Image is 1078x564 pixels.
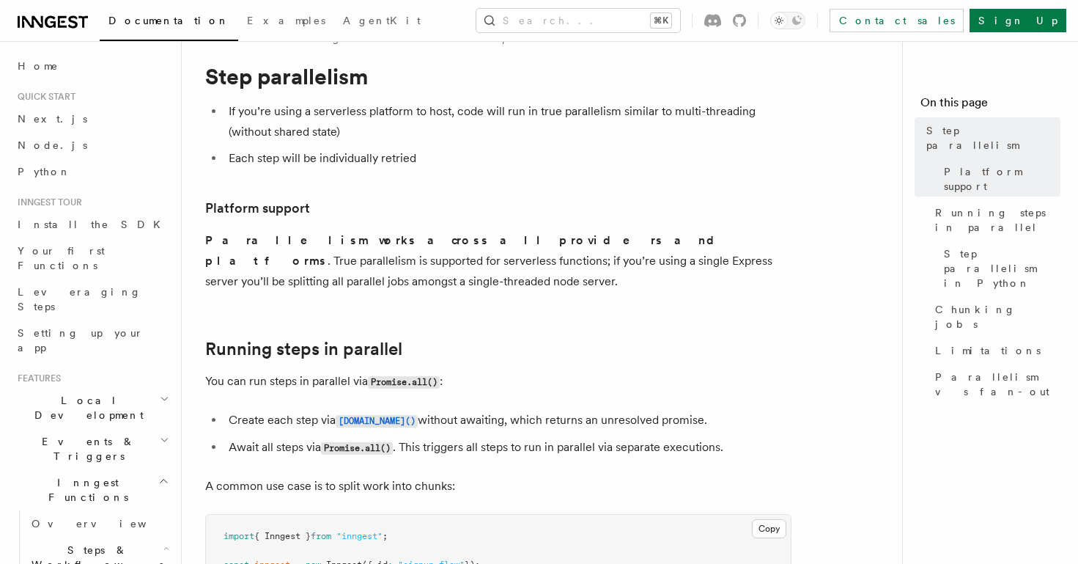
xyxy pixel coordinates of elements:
span: "inngest" [336,531,383,541]
span: AgentKit [343,15,421,26]
span: Install the SDK [18,219,169,230]
span: Node.js [18,139,87,151]
li: Await all steps via . This triggers all steps to run in parallel via separate executions. [224,437,791,458]
a: Overview [26,510,172,537]
span: Features [12,373,61,384]
span: { Inngest } [254,531,311,541]
code: Promise.all() [368,376,440,389]
a: Leveraging Steps [12,279,172,320]
span: Leveraging Steps [18,286,141,312]
span: Local Development [12,393,160,422]
code: Promise.all() [321,442,393,455]
span: Setting up your app [18,327,144,354]
span: Platform support [944,164,1060,194]
a: Home [12,53,172,79]
kbd: ⌘K [651,13,671,28]
span: Events & Triggers [12,434,160,464]
a: AgentKit [334,4,429,40]
span: ; [383,531,388,541]
a: Documentation [100,4,238,41]
span: Running steps in parallel [935,205,1060,235]
span: Home [18,59,59,73]
h1: Step parallelism [205,63,791,89]
button: Copy [752,519,786,538]
li: Each step will be individually retried [224,148,791,169]
span: Limitations [935,343,1041,358]
h4: On this page [920,94,1060,117]
span: Next.js [18,113,87,125]
a: Step parallelism [920,117,1060,158]
a: Sign Up [970,9,1066,32]
a: Your first Functions [12,238,172,279]
p: You can run steps in parallel via : [205,371,791,392]
a: Node.js [12,132,172,158]
a: Chunking jobs [929,296,1060,337]
a: [DOMAIN_NAME]() [336,413,418,427]
a: Setting up your app [12,320,172,361]
a: Parallelism vs fan-out [929,364,1060,405]
p: . True parallelism is supported for serverless functions; if you’re using a single Express server... [205,230,791,292]
button: Events & Triggers [12,428,172,469]
a: Install the SDK [12,211,172,238]
span: Quick start [12,91,75,103]
button: Inngest Functions [12,469,172,510]
span: Parallelism vs fan-out [935,370,1060,399]
li: If you’re using a serverless platform to host, code will run in true parallelism similar to multi... [224,101,791,142]
a: Platform support [938,158,1060,199]
span: from [311,531,331,541]
span: Python [18,166,71,177]
span: Documentation [108,15,229,26]
span: Your first Functions [18,245,105,271]
span: Step parallelism [926,123,1060,153]
span: Inngest tour [12,197,82,208]
a: Platform support [205,198,310,219]
code: [DOMAIN_NAME]() [336,415,418,428]
li: Create each step via without awaiting, which returns an unresolved promise. [224,410,791,431]
a: Examples [238,4,334,40]
a: Step parallelism in Python [938,241,1060,296]
span: Chunking jobs [935,302,1060,332]
button: Toggle dark mode [770,12,805,29]
a: Running steps in parallel [205,339,402,359]
span: Inngest Functions [12,475,158,505]
span: import [224,531,254,541]
strong: Parallelism works across all providers and platforms [205,233,726,268]
span: Step parallelism in Python [944,246,1060,290]
a: Limitations [929,337,1060,364]
a: Running steps in parallel [929,199,1060,241]
a: Python [12,158,172,185]
button: Search...⌘K [476,9,680,32]
a: Contact sales [830,9,964,32]
span: Overview [32,518,182,530]
p: A common use case is to split work into chunks: [205,476,791,497]
button: Local Development [12,387,172,428]
span: Examples [247,15,325,26]
a: Next.js [12,106,172,132]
